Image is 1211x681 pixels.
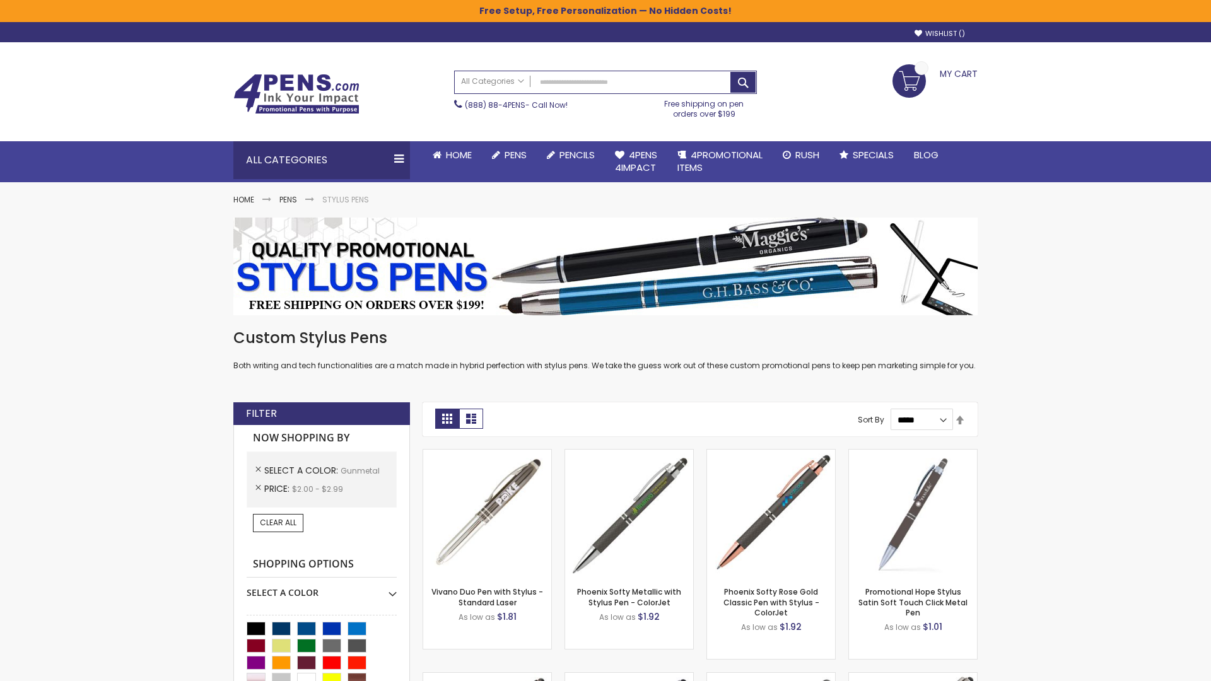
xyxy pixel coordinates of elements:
span: Select A Color [264,464,341,477]
span: Clear All [260,517,296,528]
img: 4Pens Custom Pens and Promotional Products [233,74,360,114]
span: $1.92 [638,610,660,623]
span: Pencils [559,148,595,161]
span: All Categories [461,76,524,86]
a: Phoenix Softy Rose Gold Classic Pen with Stylus - ColorJet [723,586,819,617]
span: $1.01 [923,620,942,633]
h1: Custom Stylus Pens [233,328,978,348]
span: Rush [795,148,819,161]
a: Clear All [253,514,303,532]
a: Blog [904,141,949,169]
strong: Filter [246,407,277,421]
a: Phoenix Softy Metallic with Stylus Pen - ColorJet-Gunmetal [565,449,693,460]
span: $1.92 [780,620,802,633]
img: Vivano Duo Pen with Stylus - Standard Laser-Gunmetal [423,450,551,578]
span: Blog [914,148,939,161]
a: Phoenix Softy Rose Gold Classic Pen with Stylus - ColorJet-Gunmetal [707,449,835,460]
a: Home [233,194,254,205]
span: As low as [459,612,495,622]
a: Promotional Hope Stylus Satin Soft Touch Click Metal Pen-Gunmetal [849,449,977,460]
strong: Grid [435,409,459,429]
a: Promotional Hope Stylus Satin Soft Touch Click Metal Pen [858,586,968,617]
span: As low as [599,612,636,622]
a: Pencils [537,141,605,169]
span: As low as [884,622,921,632]
div: Select A Color [247,578,397,599]
div: All Categories [233,141,410,179]
span: Specials [853,148,894,161]
a: Wishlist [915,29,965,38]
a: Phoenix Softy Metallic with Stylus Pen - ColorJet [577,586,681,607]
label: Sort By [858,414,884,425]
img: Stylus Pens [233,218,978,315]
span: As low as [741,622,778,632]
a: Vivano Duo Pen with Stylus - Standard Laser [431,586,543,607]
span: 4Pens 4impact [615,148,657,174]
img: Phoenix Softy Metallic with Stylus Pen - ColorJet-Gunmetal [565,450,693,578]
a: 4Pens4impact [605,141,667,182]
span: - Call Now! [465,100,568,110]
a: Pens [279,194,297,205]
a: (888) 88-4PENS [465,100,525,110]
span: Gunmetal [341,465,380,476]
a: Vivano Duo Pen with Stylus - Standard Laser-Gunmetal [423,449,551,460]
a: Rush [773,141,829,169]
strong: Shopping Options [247,551,397,578]
div: Free shipping on pen orders over $199 [652,94,758,119]
strong: Stylus Pens [322,194,369,205]
span: Price [264,482,292,495]
span: 4PROMOTIONAL ITEMS [677,148,763,174]
span: $1.81 [497,610,517,623]
a: 4PROMOTIONALITEMS [667,141,773,182]
a: Pens [482,141,537,169]
a: All Categories [455,71,530,92]
img: Promotional Hope Stylus Satin Soft Touch Click Metal Pen-Gunmetal [849,450,977,578]
span: $2.00 - $2.99 [292,484,343,494]
img: Phoenix Softy Rose Gold Classic Pen with Stylus - ColorJet-Gunmetal [707,450,835,578]
div: Both writing and tech functionalities are a match made in hybrid perfection with stylus pens. We ... [233,328,978,371]
a: Home [423,141,482,169]
strong: Now Shopping by [247,425,397,451]
span: Pens [505,148,527,161]
span: Home [446,148,472,161]
a: Specials [829,141,904,169]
